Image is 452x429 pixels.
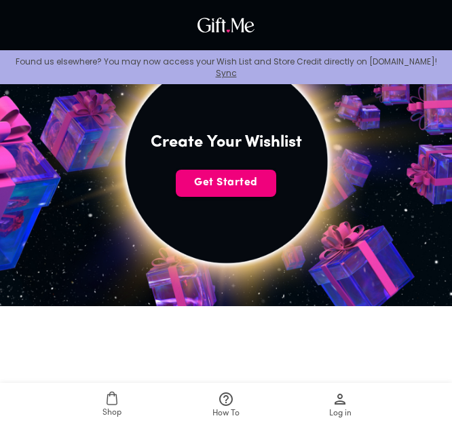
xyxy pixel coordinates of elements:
[169,383,283,429] a: How To
[102,407,121,419] span: Shop
[212,407,240,420] span: How To
[329,407,352,420] span: Log in
[216,67,237,79] a: Sync
[194,14,258,36] img: GiftMe Logo
[176,170,276,197] button: Get Started
[151,132,302,153] h4: Create Your Wishlist
[11,56,441,79] p: Found us elsewhere? You may now access your Wish List and Store Credit directly on [DOMAIN_NAME]!
[176,175,276,190] span: Get Started
[55,383,169,429] a: Shop
[283,383,397,429] a: Log in
[178,380,274,402] h2: How It works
